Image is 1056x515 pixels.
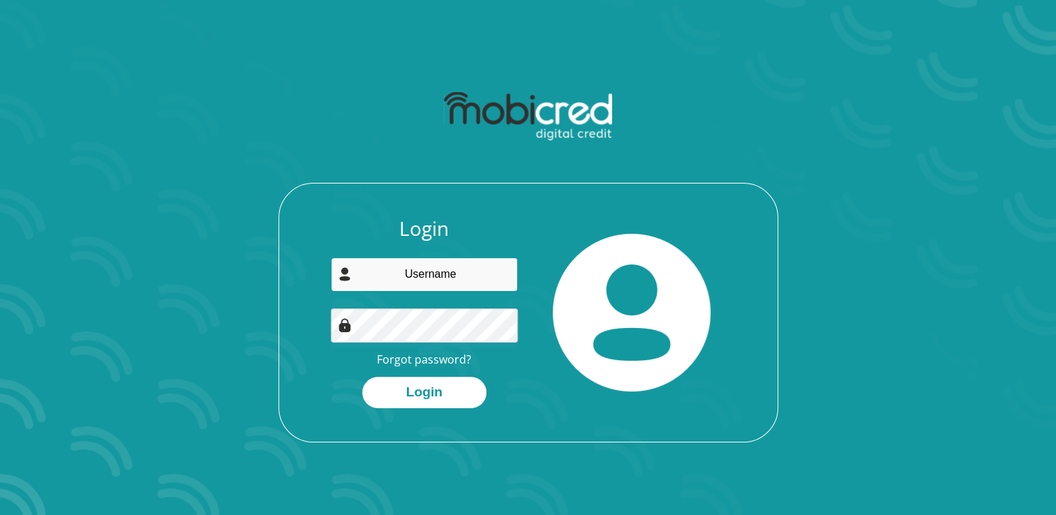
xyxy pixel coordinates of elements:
[338,267,352,281] img: user-icon image
[338,318,352,332] img: Image
[331,257,518,292] input: Username
[377,352,471,367] a: Forgot password?
[331,217,518,241] h3: Login
[362,377,486,408] button: Login
[444,92,612,141] img: mobicred logo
